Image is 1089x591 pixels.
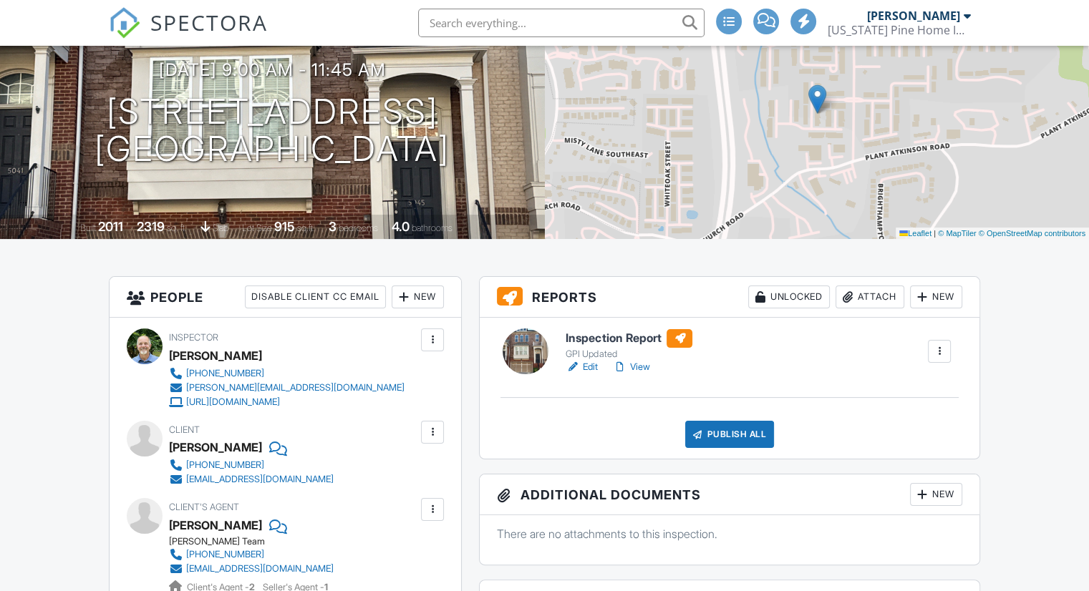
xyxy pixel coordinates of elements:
[910,285,962,308] div: New
[80,223,96,233] span: Built
[169,436,262,458] div: [PERSON_NAME]
[867,9,960,23] div: [PERSON_NAME]
[297,223,315,233] span: sq.ft.
[497,526,962,542] p: There are no attachments to this inspection.
[392,285,444,308] div: New
[169,458,334,472] a: [PHONE_NUMBER]
[186,563,334,575] div: [EMAIL_ADDRESS][DOMAIN_NAME]
[169,345,262,366] div: [PERSON_NAME]
[169,395,405,409] a: [URL][DOMAIN_NAME]
[566,329,692,348] h6: Inspection Report
[899,229,931,238] a: Leaflet
[186,396,280,408] div: [URL][DOMAIN_NAME]
[159,60,386,79] h3: [DATE] 9:00 am - 11:45 am
[836,285,904,308] div: Attach
[748,285,830,308] div: Unlocked
[169,424,200,435] span: Client
[828,23,971,37] div: Georgia Pine Home Inspections
[169,381,405,395] a: [PERSON_NAME][EMAIL_ADDRESS][DOMAIN_NAME]
[242,223,272,233] span: Lot Size
[566,329,692,361] a: Inspection Report GPI Updated
[186,382,405,394] div: [PERSON_NAME][EMAIL_ADDRESS][DOMAIN_NAME]
[150,7,268,37] span: SPECTORA
[169,536,345,547] div: [PERSON_NAME] Team
[95,93,450,169] h1: [STREET_ADDRESS] [GEOGRAPHIC_DATA]
[566,348,692,360] div: GPI Updated
[938,229,977,238] a: © MapTiler
[392,219,410,234] div: 4.0
[685,421,775,448] div: Publish All
[480,474,979,515] h3: Additional Documents
[418,9,705,37] input: Search everything...
[186,549,264,560] div: [PHONE_NUMBER]
[169,332,218,343] span: Inspector
[98,219,123,234] div: 2011
[979,229,1085,238] a: © OpenStreetMap contributors
[213,223,228,233] span: slab
[110,277,461,318] h3: People
[329,219,337,234] div: 3
[274,219,295,234] div: 915
[109,7,140,39] img: The Best Home Inspection Software - Spectora
[186,459,264,471] div: [PHONE_NUMBER]
[169,562,334,576] a: [EMAIL_ADDRESS][DOMAIN_NAME]
[339,223,378,233] span: bedrooms
[566,360,598,374] a: Edit
[137,219,165,234] div: 2319
[245,285,386,308] div: Disable Client CC Email
[169,366,405,381] a: [PHONE_NUMBER]
[169,472,334,487] a: [EMAIL_ADDRESS][DOMAIN_NAME]
[169,547,334,562] a: [PHONE_NUMBER]
[169,502,239,512] span: Client's Agent
[612,360,649,374] a: View
[109,19,268,49] a: SPECTORA
[167,223,187,233] span: sq. ft.
[169,514,262,536] a: [PERSON_NAME]
[808,84,826,114] img: Marker
[186,368,264,379] div: [PHONE_NUMBER]
[412,223,452,233] span: bathrooms
[480,277,979,318] h3: Reports
[934,229,936,238] span: |
[910,483,962,506] div: New
[186,474,334,485] div: [EMAIL_ADDRESS][DOMAIN_NAME]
